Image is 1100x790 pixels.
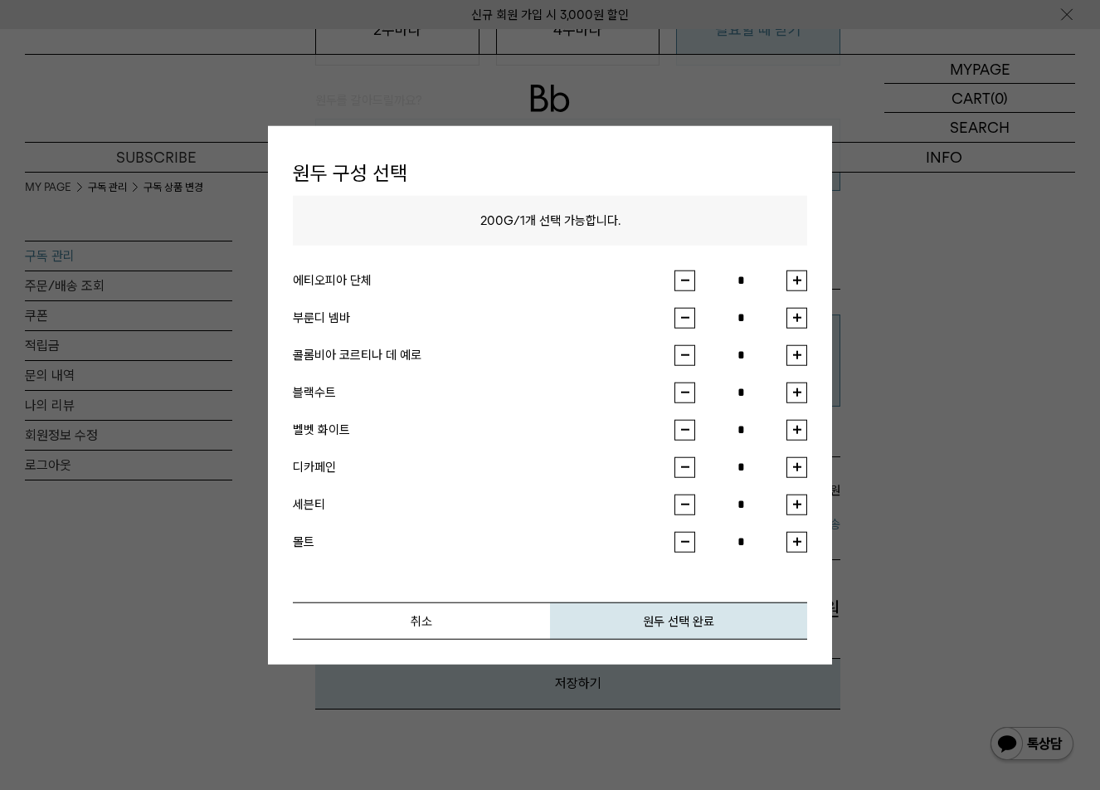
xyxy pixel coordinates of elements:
[293,495,674,514] div: 세븐티
[293,383,674,402] div: 블랙수트
[293,195,807,245] p: / 개 선택 가능합니다.
[293,308,674,328] div: 부룬디 넴바
[293,420,674,440] div: 벨벳 화이트
[293,602,550,639] button: 취소
[293,345,674,365] div: 콜롬비아 코르티나 데 예로
[550,602,807,639] button: 원두 선택 완료
[293,151,807,196] h1: 원두 구성 선택
[293,457,674,477] div: 디카페인
[480,212,513,227] span: 200G
[520,212,525,227] span: 1
[293,532,674,552] div: 몰트
[293,271,674,290] div: 에티오피아 단체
